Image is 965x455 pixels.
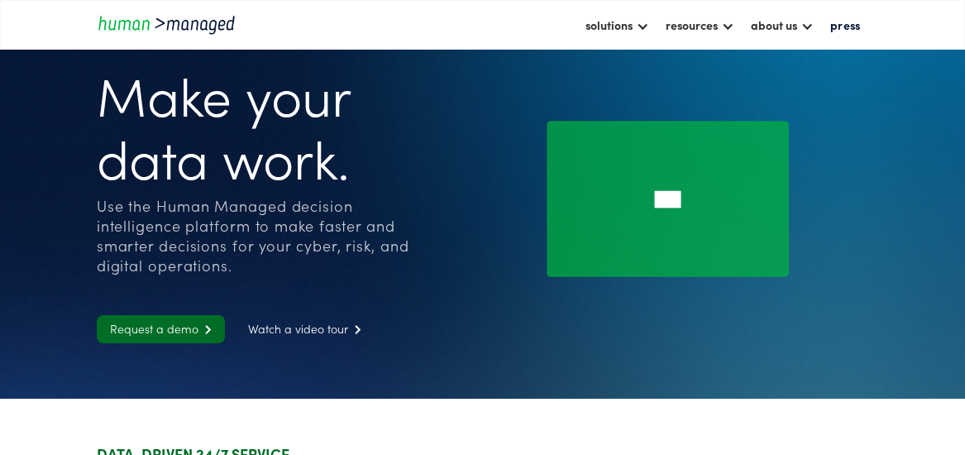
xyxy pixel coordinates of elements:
a: home [97,13,246,36]
div: solutions [577,11,657,39]
span:  [198,324,212,335]
div: Use the Human Managed decision intelligence platform to make faster and smarter decisions for you... [97,196,428,275]
div: about us [743,11,822,39]
div: about us [751,15,797,35]
a: Request a demo [97,315,225,343]
div: resources [657,11,743,39]
div: solutions [585,15,633,35]
a: Watch a video tour [235,315,375,343]
a: press [822,11,868,39]
h1: Make your data work. [97,62,428,188]
span:  [348,324,361,335]
div: resources [666,15,718,35]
